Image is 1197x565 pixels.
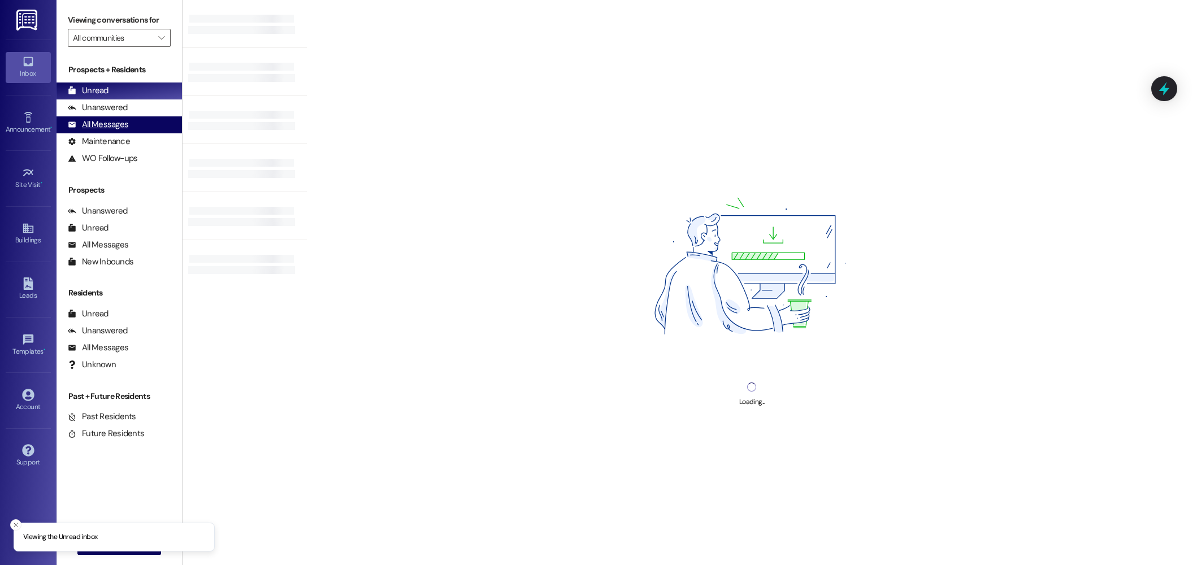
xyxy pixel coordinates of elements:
div: Past + Future Residents [57,390,182,402]
div: Residents [57,287,182,299]
div: Unanswered [68,102,128,114]
span: • [50,124,52,132]
a: Support [6,441,51,471]
div: Maintenance [68,136,130,147]
div: All Messages [68,239,128,251]
div: Unanswered [68,205,128,217]
div: Unanswered [68,325,128,337]
div: Unread [68,85,109,97]
a: Templates • [6,330,51,360]
i:  [158,33,164,42]
div: Prospects + Residents [57,64,182,76]
div: All Messages [68,342,128,354]
div: Unread [68,308,109,320]
div: All Messages [68,119,128,131]
a: Inbox [6,52,51,82]
a: Leads [6,274,51,305]
div: WO Follow-ups [68,153,137,164]
div: Future Residents [68,428,144,440]
div: Unread [68,222,109,234]
div: New Inbounds [68,256,133,268]
p: Viewing the Unread inbox [23,532,97,542]
a: Account [6,385,51,416]
div: Unknown [68,359,116,371]
div: Loading... [739,396,765,408]
input: All communities [73,29,153,47]
button: Close toast [10,519,21,531]
a: Buildings [6,219,51,249]
a: Site Visit • [6,163,51,194]
img: ResiDesk Logo [16,10,40,31]
div: Past Residents [68,411,136,423]
label: Viewing conversations for [68,11,171,29]
span: • [44,346,45,354]
div: Prospects [57,184,182,196]
span: • [41,179,42,187]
